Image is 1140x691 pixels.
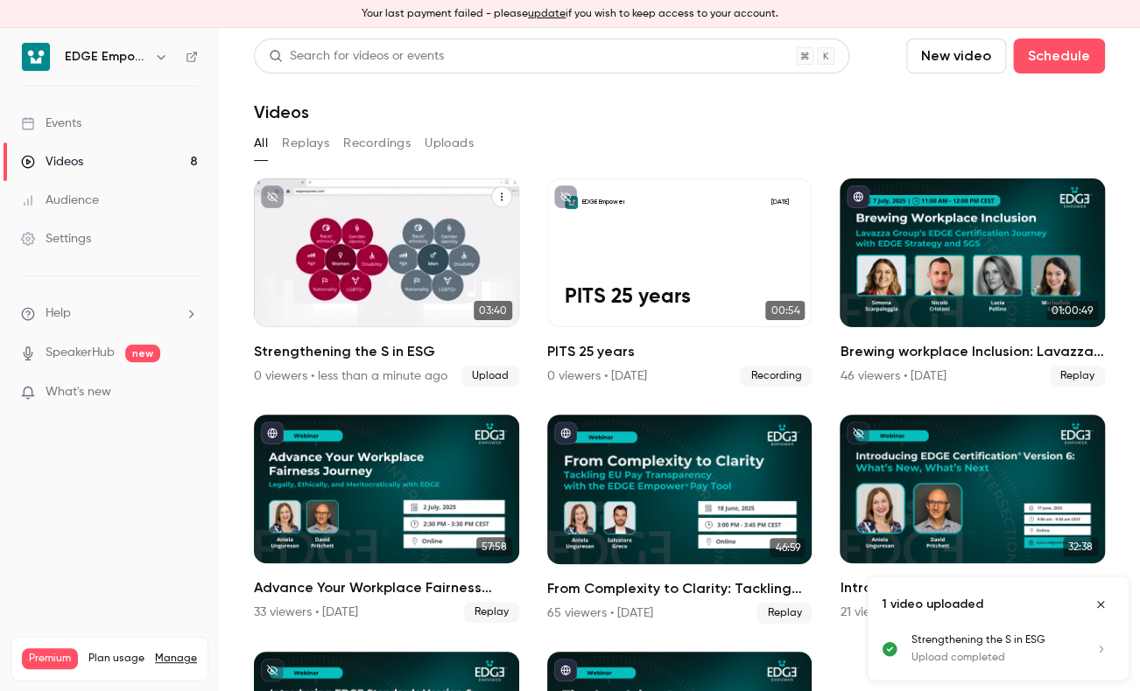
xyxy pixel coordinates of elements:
[261,659,284,681] button: unpublished
[261,422,284,444] button: published
[1046,301,1098,320] span: 01:00:49
[464,602,519,623] span: Replay
[282,129,329,157] button: Replays
[868,632,1129,680] ul: Uploads list
[1013,38,1105,73] button: Schedule
[254,415,519,623] a: 57:58Advance Your Workplace Fairness Journey — Legally, Ethically, and Meritocratically with EDGE...
[46,344,115,362] a: SpeakerHub
[254,178,519,387] a: 03:40Strengthening the S in ESG0 viewers • less than a minute agoUpload
[906,38,1006,73] button: New video
[21,153,83,171] div: Videos
[547,367,647,385] div: 0 viewers • [DATE]
[46,45,193,59] div: Domain: [DOMAIN_NAME]
[528,6,566,22] button: update
[254,577,519,598] h2: Advance Your Workplace Fairness Journey — Legally, Ethically, and Meritocratically with EDGE
[28,28,42,42] img: logo_orange.svg
[847,422,869,444] button: unpublished
[1063,537,1098,556] span: 32:38
[155,652,197,666] a: Manage
[425,129,474,157] button: Uploads
[254,101,309,122] h1: Videos
[911,632,1073,648] p: Strengthening the S in ESG
[547,341,813,362] h2: PITS 25 years
[21,115,81,132] div: Events
[547,604,653,622] div: 65 viewers • [DATE]
[28,45,42,59] img: website_grey.svg
[474,301,512,320] span: 03:40
[740,366,812,387] span: Recording
[840,341,1105,362] h2: Brewing workplace Inclusion: Lavazza Group’s EDGE Certification Journey with EDGE Strategy and SGS
[46,383,111,401] span: What's new
[554,185,577,208] button: unpublished
[840,367,946,385] div: 46 viewers • [DATE]
[476,537,512,556] span: 57:58
[174,101,188,115] img: tab_keywords_by_traffic_grey.svg
[461,366,519,387] span: Upload
[911,632,1115,666] a: Strengthening the S in ESGUpload completed
[125,345,160,362] span: new
[261,185,284,208] button: unpublished
[765,196,794,209] span: [DATE]
[911,650,1073,666] p: Upload completed
[581,198,624,206] p: EDGE Empower
[254,604,358,621] div: 33 viewers • [DATE]
[554,659,577,681] button: published
[254,341,519,362] h2: Strengthening the S in ESG
[254,415,519,623] li: Advance Your Workplace Fairness Journey — Legally, Ethically, and Meritocratically with EDGE
[49,28,86,42] div: v 4.0.25
[21,304,198,323] li: help-dropdown-opener
[847,185,869,208] button: published
[269,47,444,66] div: Search for videos or events
[547,415,813,623] li: From Complexity to Clarity: Tackling EU Pay Transparency with the EDGE Empower Pay Tool
[840,604,942,621] div: 21 viewers • [DATE]
[47,101,61,115] img: tab_domain_overview_orange.svg
[547,178,813,387] li: PITS 25 years
[840,415,1105,623] li: Introducing EDGE Standards Version 6: What’s New, What’s Next
[21,230,91,248] div: Settings
[254,178,519,387] li: Strengthening the S in ESG
[840,178,1105,387] li: Brewing workplace Inclusion: Lavazza Group’s EDGE Certification Journey with EDGE Strategy and SGS
[547,578,813,599] h2: From Complexity to Clarity: Tackling EU Pay Transparency with the EDGE Empower Pay Tool
[254,367,447,385] div: 0 viewers • less than a minute ago
[88,652,144,666] span: Plan usage
[194,103,295,115] div: Keywords by Traffic
[554,422,577,444] button: published
[840,415,1105,623] a: 32:38Introducing EDGE Standards Version 6: What’s New, What’s Next21 viewers • [DATE]Replay
[21,192,99,209] div: Audience
[756,603,812,624] span: Replay
[770,538,805,557] span: 46:59
[67,103,157,115] div: Domain Overview
[565,286,795,310] p: PITS 25 years
[882,596,983,613] p: 1 video uploaded
[22,648,78,669] span: Premium
[343,129,411,157] button: Recordings
[65,48,147,66] h6: EDGE Empower
[765,301,805,320] span: 00:54
[22,43,50,71] img: EDGE Empower
[840,577,1105,598] h2: Introducing EDGE Standards Version 6: What’s New, What’s Next
[254,38,1105,681] section: Videos
[547,415,813,623] a: 46:59From Complexity to Clarity: Tackling EU Pay Transparency with the EDGE Empower Pay Tool65 vi...
[1087,590,1115,618] button: Close uploads list
[547,178,813,387] a: PITS 25 yearsEDGE Empower[DATE]PITS 25 years00:54PITS 25 years0 viewers • [DATE]Recording
[254,129,268,157] button: All
[1050,366,1105,387] span: Replay
[46,304,71,323] span: Help
[362,6,778,22] p: Your last payment failed - please if you wish to keep access to your account.
[840,178,1105,387] a: 01:00:49Brewing workplace Inclusion: Lavazza Group’s EDGE Certification Journey with EDGE Strateg...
